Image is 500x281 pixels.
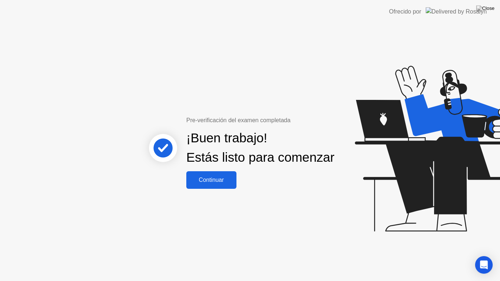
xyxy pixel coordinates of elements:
[476,5,495,11] img: Close
[186,171,236,189] button: Continuar
[186,116,337,125] div: Pre-verificación del examen completada
[426,7,487,16] img: Delivered by Rosalyn
[389,7,421,16] div: Ofrecido por
[475,256,493,274] div: Open Intercom Messenger
[189,177,234,183] div: Continuar
[186,128,335,167] div: ¡Buen trabajo! Estás listo para comenzar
